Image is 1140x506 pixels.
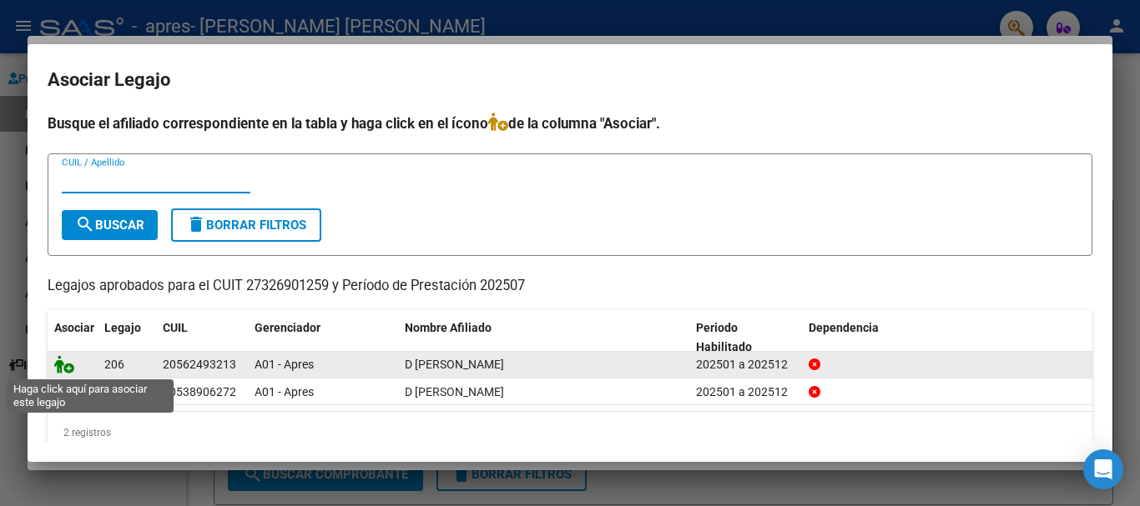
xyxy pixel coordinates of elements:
div: 20562493213 [163,355,236,374]
span: Borrar Filtros [186,218,306,233]
span: A01 - Apres [255,385,314,398]
h2: Asociar Legajo [48,64,1092,96]
mat-icon: delete [186,214,206,234]
button: Buscar [62,210,158,240]
datatable-header-cell: Gerenciador [248,310,398,365]
datatable-header-cell: Dependencia [802,310,1093,365]
div: 2 registros [48,412,1092,453]
span: Gerenciador [255,321,320,334]
datatable-header-cell: Asociar [48,310,98,365]
div: 202501 a 202512 [696,383,795,402]
span: D AMBROSIO BRUNO JORGE [405,385,504,398]
span: Periodo Habilitado [696,321,752,353]
p: Legajos aprobados para el CUIT 27326901259 y Período de Prestación 202507 [48,276,1092,297]
mat-icon: search [75,214,95,234]
button: Borrar Filtros [171,208,321,242]
span: 206 [104,358,124,371]
span: A01 - Apres [255,358,314,371]
div: 20538906272 [163,383,236,402]
div: Open Intercom Messenger [1083,449,1123,489]
datatable-header-cell: Nombre Afiliado [398,310,689,365]
datatable-header-cell: CUIL [156,310,248,365]
datatable-header-cell: Periodo Habilitado [689,310,802,365]
span: D AMBROSIO DANTE ROQUE [405,358,504,371]
div: 202501 a 202512 [696,355,795,374]
span: Dependencia [809,321,879,334]
span: Nombre Afiliado [405,321,492,334]
datatable-header-cell: Legajo [98,310,156,365]
span: CUIL [163,321,188,334]
span: 177 [104,385,124,398]
span: Legajo [104,321,141,334]
h4: Busque el afiliado correspondiente en la tabla y haga click en el ícono de la columna "Asociar". [48,113,1092,134]
span: Buscar [75,218,144,233]
span: Asociar [54,321,94,334]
